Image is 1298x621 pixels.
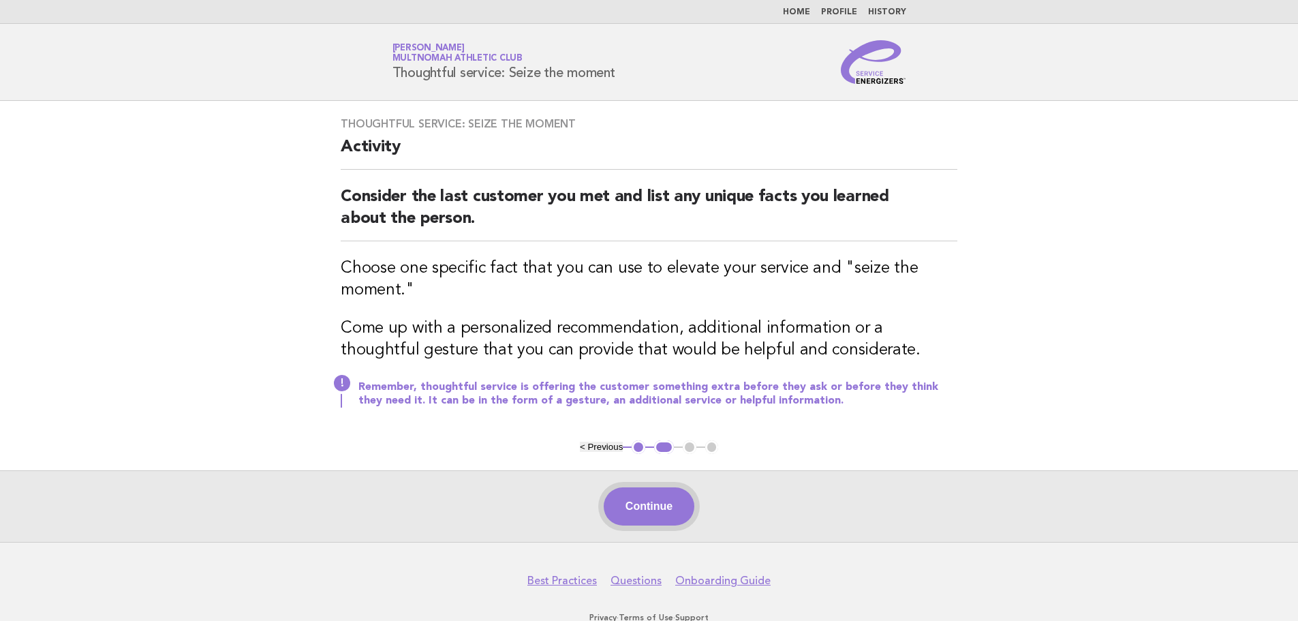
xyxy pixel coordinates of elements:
p: Remember, thoughtful service is offering the customer something extra before they ask or before t... [358,380,957,408]
a: Best Practices [527,574,597,588]
img: Service Energizers [841,40,906,84]
h3: Come up with a personalized recommendation, additional information or a thoughtful gesture that y... [341,318,957,361]
a: Profile [821,8,857,16]
button: Continue [604,487,694,526]
a: History [868,8,906,16]
button: 2 [654,440,674,454]
button: 1 [632,440,645,454]
h2: Activity [341,136,957,170]
a: [PERSON_NAME]Multnomah Athletic Club [392,44,523,63]
span: Multnomah Athletic Club [392,55,523,63]
a: Home [783,8,810,16]
h3: Thoughtful service: Seize the moment [341,117,957,131]
h2: Consider the last customer you met and list any unique facts you learned about the person. [341,186,957,241]
a: Questions [611,574,662,588]
button: < Previous [580,442,623,452]
h1: Thoughtful service: Seize the moment [392,44,615,80]
h3: Choose one specific fact that you can use to elevate your service and "seize the moment." [341,258,957,301]
a: Onboarding Guide [675,574,771,588]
